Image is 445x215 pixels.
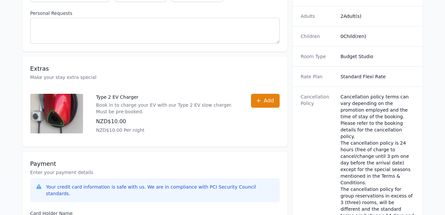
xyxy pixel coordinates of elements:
[341,33,415,40] dd: 0 Child(ren)
[46,184,274,197] div: Your credit card information is safe with us. We are in compliance with PCI Security Council stan...
[264,97,274,105] span: Add
[30,94,83,133] img: Type 2 EV Charger
[341,53,415,60] dd: Budget Studio
[301,13,335,19] dt: Adults
[30,65,280,73] h3: Extras
[341,13,415,19] dd: 2 Adult(s)
[341,73,415,80] dd: Standard Flexi Rate
[301,73,335,80] dt: Rate Plan
[96,127,238,133] p: NZD$10.00 Per night
[30,169,280,176] p: Enter your payment details
[301,33,335,40] dt: Children
[96,102,238,115] p: Book in to charge your EV with our Type 2 EV slow charger. Must be pre-booked.
[30,10,280,17] label: Personal Requests
[30,160,280,168] h3: Payment
[96,118,238,125] p: NZD$10.00
[251,94,280,108] button: Add
[30,74,280,81] p: Make your stay extra special
[301,53,335,60] dt: Room Type
[96,94,238,100] p: Type 2 EV Charger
